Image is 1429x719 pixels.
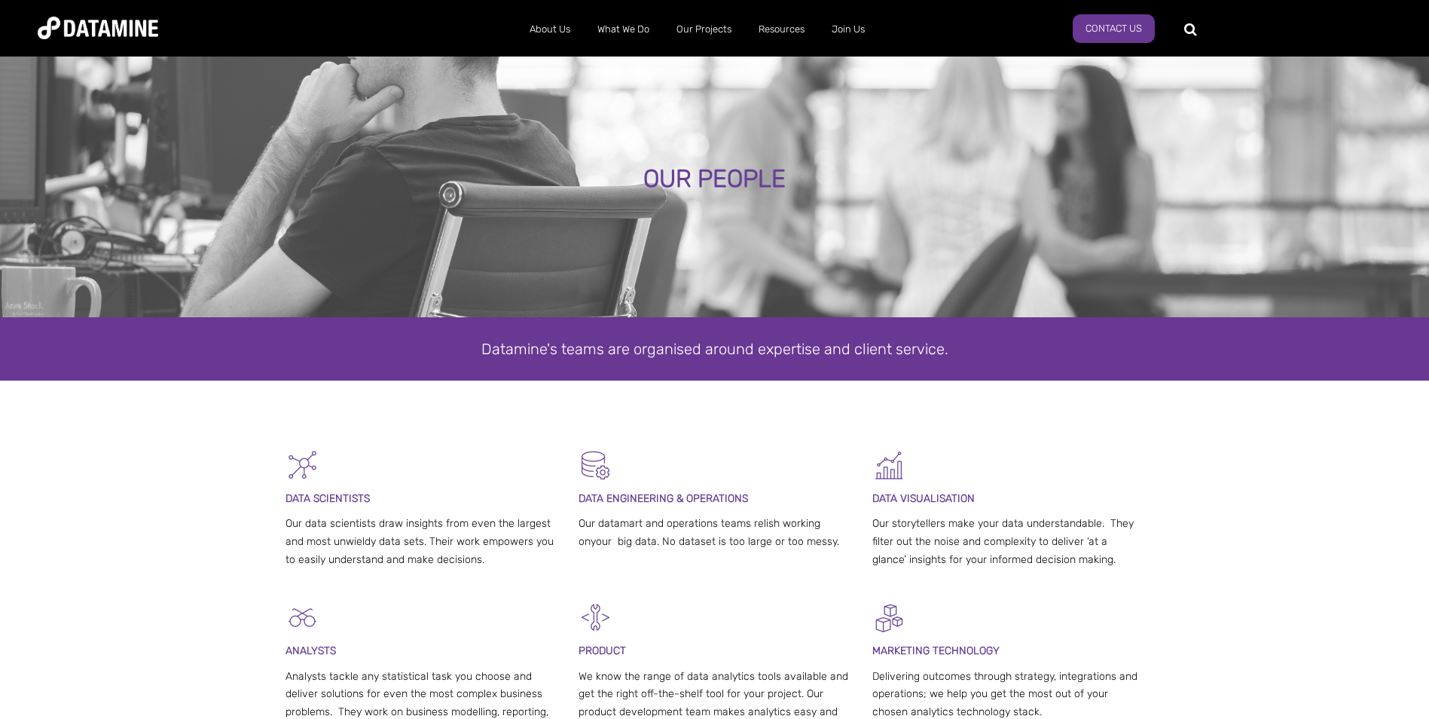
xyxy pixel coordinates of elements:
span: DATA VISUALISATION [872,492,975,505]
img: Graph - Network [285,448,319,482]
a: Join Us [818,10,878,49]
a: Resources [745,10,818,49]
span: DATA ENGINEERING & OPERATIONS [579,492,748,505]
span: Datamine's teams are organised around expertise and client service. [481,340,948,358]
a: What We Do [584,10,663,49]
a: Our Projects [663,10,745,49]
span: ANALYSTS [285,644,336,657]
p: Our datamart and operations teams relish working onyour big data. No dataset is too large or too ... [579,515,850,551]
img: Graph 5 [872,448,906,482]
p: Our data scientists draw insights from even the largest and most unwieldy data sets. Their work e... [285,515,557,568]
span: PRODUCT [579,644,626,657]
div: OUR PEOPLE [162,166,1266,193]
img: Development [579,601,612,635]
img: Datamine [38,17,158,39]
img: Analysts [285,601,319,635]
img: Digital Activation [872,601,906,635]
img: Datamart [579,448,612,482]
p: Our storytellers make your data understandable. They filter out the noise and complexity to deliv... [872,515,1144,568]
span: MARKETING TECHNOLOGY [872,644,1000,657]
a: Contact Us [1073,14,1155,43]
span: DATA SCIENTISTS [285,492,370,505]
a: About Us [516,10,584,49]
